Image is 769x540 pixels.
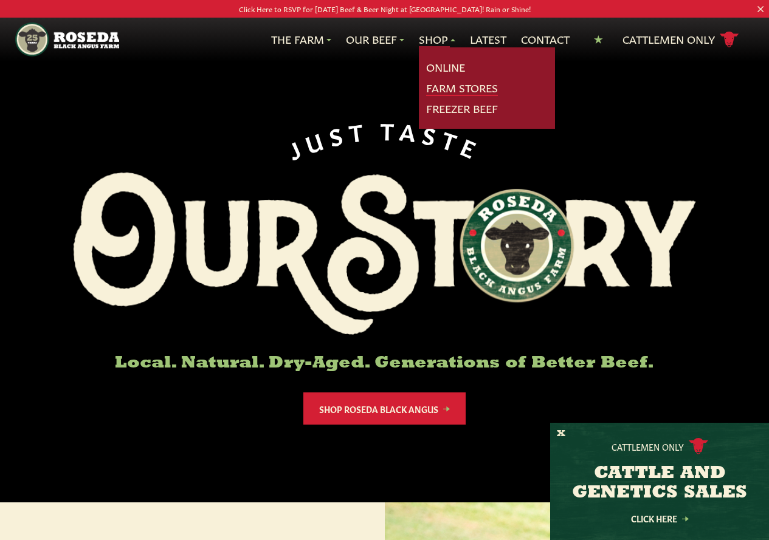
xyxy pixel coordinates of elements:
[419,32,455,47] a: Shop
[271,32,331,47] a: The Farm
[689,438,708,454] img: cattle-icon.svg
[426,80,498,96] a: Farm Stores
[622,29,739,50] a: Cattlemen Only
[282,117,487,163] div: JUST TASTE
[326,120,349,148] span: S
[612,440,684,453] p: Cattlemen Only
[380,117,399,142] span: T
[470,32,506,47] a: Latest
[303,392,466,425] a: Shop Roseda Black Angus
[426,60,465,75] a: Online
[15,18,753,61] nav: Main Navigation
[398,117,422,144] span: A
[521,32,570,47] a: Contact
[426,101,498,117] a: Freezer Beef
[74,173,696,335] img: Roseda Black Aangus Farm
[458,132,484,162] span: E
[439,125,464,154] span: T
[557,428,565,440] button: X
[15,22,119,56] img: https://roseda.com/wp-content/uploads/2021/05/roseda-25-header.png
[346,32,404,47] a: Our Beef
[283,133,307,162] span: J
[38,2,731,15] p: Click Here to RSVP for [DATE] Beef & Beer Night at [GEOGRAPHIC_DATA]! Rain or Shine!
[565,464,754,503] h3: CATTLE AND GENETICS SALES
[605,514,714,522] a: Click Here
[74,354,696,373] h6: Local. Natural. Dry-Aged. Generations of Better Beef.
[301,125,329,154] span: U
[347,117,369,143] span: T
[420,120,443,148] span: S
